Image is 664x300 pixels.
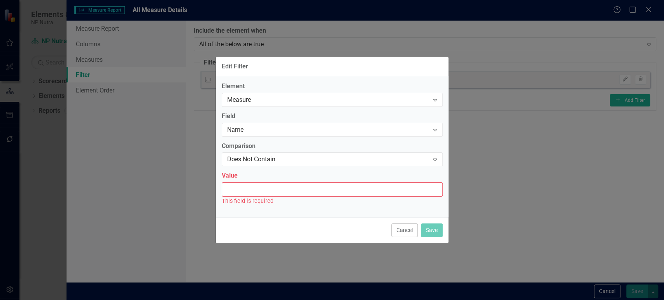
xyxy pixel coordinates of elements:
div: Edit Filter [222,63,248,70]
label: Field [222,112,443,121]
div: Measure [227,95,429,104]
label: Value [222,171,443,180]
div: This field is required [222,197,443,206]
label: Element [222,82,443,91]
label: Comparison [222,142,443,151]
button: Save [421,223,443,237]
button: Cancel [391,223,418,237]
div: Does Not Contain [227,155,429,164]
div: Name [227,125,429,134]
